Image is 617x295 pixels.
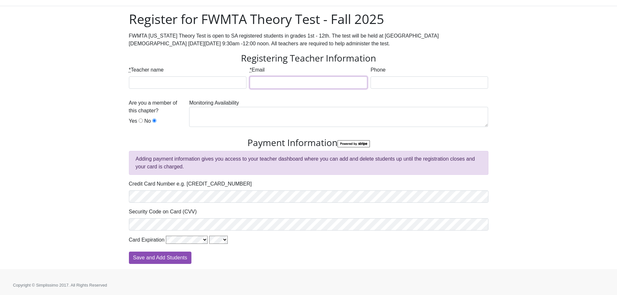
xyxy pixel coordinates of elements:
[129,236,165,244] label: Card Expiration
[129,11,488,27] h1: Register for FWMTA Theory Test - Fall 2025
[129,66,164,74] label: Teacher name
[13,282,604,288] p: Copyright © Simplissimo 2017. All Rights Reserved
[144,117,151,125] label: No
[129,137,488,148] h3: Payment Information
[250,66,265,74] label: Email
[129,252,191,264] input: Save and Add Students
[129,99,186,115] label: Are you a member of this chapter?
[129,32,488,48] div: FWMTA [US_STATE] Theory Test is open to SA registered students in grades 1st - 12th. The test wil...
[129,67,131,73] abbr: required
[250,67,252,73] abbr: required
[371,66,385,74] label: Phone
[129,53,488,64] h3: Registering Teacher Information
[129,117,137,125] label: Yes
[129,208,197,216] label: Security Code on Card (CVV)
[337,140,370,148] img: StripeBadge-6abf274609356fb1c7d224981e4c13d8e07f95b5cc91948bd4e3604f74a73e6b.png
[129,180,252,188] label: Credit Card Number e.g. [CREDIT_CARD_NUMBER]
[188,99,490,132] div: Monitoring Availability
[129,151,488,175] div: Adding payment information gives you access to your teacher dashboard where you can add and delet...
